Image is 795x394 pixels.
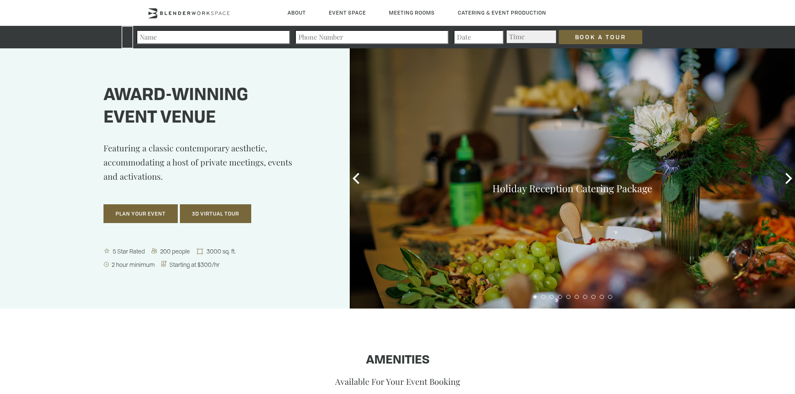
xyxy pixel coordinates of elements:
h1: Award-winning event venue [103,85,308,130]
input: Book a Tour [559,30,642,44]
p: Available For Your Event Booking [147,376,648,387]
iframe: Chat Widget [753,354,795,394]
h1: Amenities [147,354,648,367]
span: Starting at $300/hr [168,261,222,269]
input: Name [136,30,290,44]
p: Featuring a classic contemporary aesthetic, accommodating a host of private meetings, events and ... [103,141,308,196]
button: 3D Virtual Tour [180,204,251,223]
input: Date [454,30,504,44]
span: 3000 sq. ft. [205,247,238,255]
input: Phone Number [295,30,449,44]
span: 2 hour minimum [110,261,157,269]
span: 200 people [159,247,192,255]
button: Plan Your Event [103,204,178,223]
a: Holiday Reception Catering Package [492,182,652,195]
span: 5 Star Rated [111,247,147,255]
